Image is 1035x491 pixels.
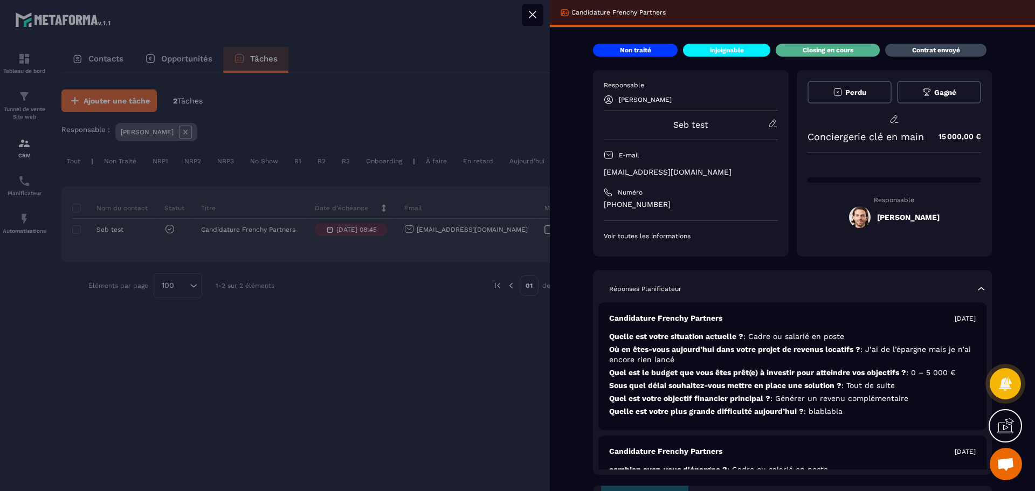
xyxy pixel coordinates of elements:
p: Responsable [604,81,778,89]
p: Responsable [808,196,982,204]
span: : 0 – 5 000 € [906,368,956,377]
a: Seb test [673,120,708,130]
p: Quel est le budget que vous êtes prêt(e) à investir pour atteindre vos objectifs ? [609,368,976,378]
span: : Cadre ou salarié en poste [743,332,844,341]
span: : Tout de suite [841,381,895,390]
p: [PERSON_NAME] [619,96,672,103]
p: Candidature Frenchy Partners [609,446,722,457]
p: 15 000,00 € [928,126,981,147]
span: Perdu [845,88,866,96]
p: Où en êtes-vous aujourd’hui dans votre projet de revenus locatifs ? [609,344,976,365]
p: combien avez-vous d'épargne ? [609,465,976,475]
p: Sous quel délai souhaitez-vous mettre en place une solution ? [609,381,976,391]
p: Réponses Planificateur [609,285,681,293]
span: : Générer un revenu complémentaire [770,394,908,403]
p: injoignable [710,46,744,54]
p: Quelle est votre plus grande difficulté aujourd’hui ? [609,406,976,417]
p: Conciergerie clé en main [808,131,924,142]
button: Gagné [897,81,981,103]
p: [DATE] [955,447,976,456]
p: Non traité [620,46,651,54]
p: Closing en cours [803,46,853,54]
p: Numéro [618,188,643,197]
span: : blablabla [804,407,843,416]
button: Perdu [808,81,892,103]
p: Candidature Frenchy Partners [571,8,666,17]
p: Voir toutes les informations [604,232,778,240]
p: Candidature Frenchy Partners [609,313,722,323]
p: [EMAIL_ADDRESS][DOMAIN_NAME] [604,167,778,177]
p: Contrat envoyé [912,46,960,54]
span: : Cadre ou salarié en poste [727,465,828,474]
p: [PHONE_NUMBER] [604,199,778,210]
p: [DATE] [955,314,976,323]
p: Quel est votre objectif financier principal ? [609,393,976,404]
p: E-mail [619,151,639,160]
div: Ouvrir le chat [990,448,1022,480]
span: Gagné [934,88,956,96]
p: Quelle est votre situation actuelle ? [609,331,976,342]
h5: [PERSON_NAME] [877,213,940,222]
